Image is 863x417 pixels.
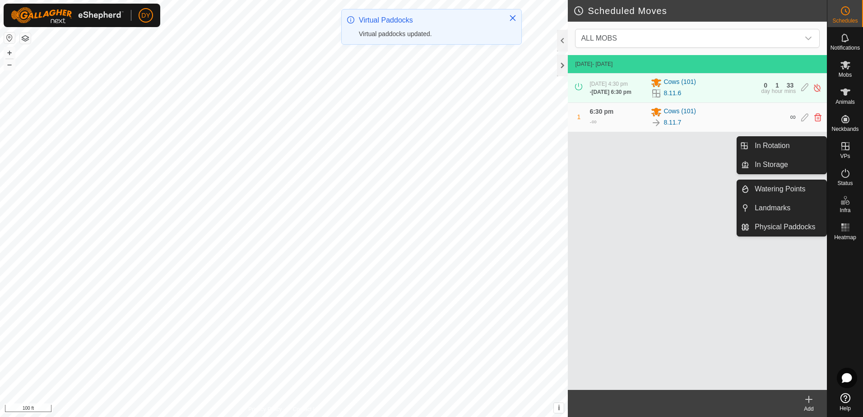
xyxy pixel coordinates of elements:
[749,180,826,198] a: Watering Points
[840,153,850,159] span: VPs
[790,112,796,121] span: ∞
[827,389,863,415] a: Help
[764,82,767,88] div: 0
[784,88,796,94] div: mins
[591,89,631,95] span: [DATE] 6:30 pm
[577,113,581,120] span: 1
[591,118,596,125] span: ∞
[749,218,826,236] a: Physical Paddocks
[506,12,519,24] button: Close
[749,199,826,217] a: Landmarks
[755,222,815,232] span: Physical Paddocks
[11,7,124,23] img: Gallagher Logo
[761,88,770,94] div: day
[755,184,805,195] span: Watering Points
[832,18,858,23] span: Schedules
[663,107,696,117] span: Cows (101)
[248,405,282,413] a: Privacy Policy
[589,116,596,127] div: -
[775,82,779,88] div: 1
[4,32,15,43] button: Reset Map
[813,83,821,93] img: Turn off schedule move
[787,82,794,88] div: 33
[737,137,826,155] li: In Rotation
[573,5,827,16] h2: Scheduled Moves
[839,72,852,78] span: Mobs
[293,405,320,413] a: Contact Us
[359,15,500,26] div: Virtual Paddocks
[737,199,826,217] li: Landmarks
[4,47,15,58] button: +
[651,117,662,128] img: To
[663,88,681,98] a: 8.11.6
[749,137,826,155] a: In Rotation
[4,59,15,70] button: –
[592,61,612,67] span: - [DATE]
[755,159,788,170] span: In Storage
[581,34,617,42] span: ALL MOBS
[755,203,790,213] span: Landmarks
[840,406,851,411] span: Help
[577,29,799,47] span: ALL MOBS
[791,405,827,413] div: Add
[663,118,681,127] a: 8.11.7
[589,81,627,87] span: [DATE] 4:30 pm
[755,140,789,151] span: In Rotation
[737,156,826,174] li: In Storage
[831,45,860,51] span: Notifications
[834,235,856,240] span: Heatmap
[799,29,817,47] div: dropdown trigger
[831,126,858,132] span: Neckbands
[663,77,696,88] span: Cows (101)
[141,11,150,20] span: DY
[554,403,564,413] button: i
[837,181,853,186] span: Status
[589,88,631,96] div: -
[20,33,31,44] button: Map Layers
[772,88,783,94] div: hour
[575,61,592,67] span: [DATE]
[737,180,826,198] li: Watering Points
[749,156,826,174] a: In Storage
[558,404,560,412] span: i
[359,29,500,39] div: Virtual paddocks updated.
[589,108,613,115] span: 6:30 pm
[737,218,826,236] li: Physical Paddocks
[835,99,855,105] span: Animals
[840,208,850,213] span: Infra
